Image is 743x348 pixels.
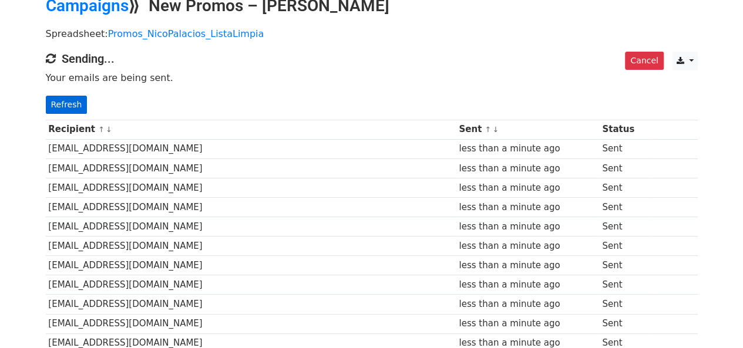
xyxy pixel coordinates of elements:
[106,125,112,134] a: ↓
[46,217,456,236] td: [EMAIL_ADDRESS][DOMAIN_NAME]
[46,256,456,275] td: [EMAIL_ADDRESS][DOMAIN_NAME]
[459,162,596,175] div: less than a minute ago
[46,52,698,66] h4: Sending...
[46,139,456,158] td: [EMAIL_ADDRESS][DOMAIN_NAME]
[599,178,650,197] td: Sent
[456,120,600,139] th: Sent
[485,125,491,134] a: ↑
[599,217,650,236] td: Sent
[599,236,650,256] td: Sent
[459,181,596,195] div: less than a minute ago
[46,96,88,114] a: Refresh
[599,295,650,314] td: Sent
[46,236,456,256] td: [EMAIL_ADDRESS][DOMAIN_NAME]
[46,158,456,178] td: [EMAIL_ADDRESS][DOMAIN_NAME]
[684,292,743,348] iframe: Chat Widget
[599,158,650,178] td: Sent
[599,139,650,158] td: Sent
[46,28,698,40] p: Spreadsheet:
[625,52,663,70] a: Cancel
[492,125,499,134] a: ↓
[599,120,650,139] th: Status
[459,201,596,214] div: less than a minute ago
[459,259,596,272] div: less than a minute ago
[459,317,596,330] div: less than a minute ago
[599,256,650,275] td: Sent
[459,142,596,156] div: less than a minute ago
[459,278,596,292] div: less than a minute ago
[599,197,650,217] td: Sent
[459,298,596,311] div: less than a minute ago
[459,220,596,234] div: less than a minute ago
[46,314,456,333] td: [EMAIL_ADDRESS][DOMAIN_NAME]
[108,28,264,39] a: Promos_NicoPalacios_ListaLimpia
[46,120,456,139] th: Recipient
[599,314,650,333] td: Sent
[46,275,456,295] td: [EMAIL_ADDRESS][DOMAIN_NAME]
[46,295,456,314] td: [EMAIL_ADDRESS][DOMAIN_NAME]
[459,239,596,253] div: less than a minute ago
[46,72,698,84] p: Your emails are being sent.
[98,125,105,134] a: ↑
[46,197,456,217] td: [EMAIL_ADDRESS][DOMAIN_NAME]
[684,292,743,348] div: Widget de chat
[599,275,650,295] td: Sent
[46,178,456,197] td: [EMAIL_ADDRESS][DOMAIN_NAME]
